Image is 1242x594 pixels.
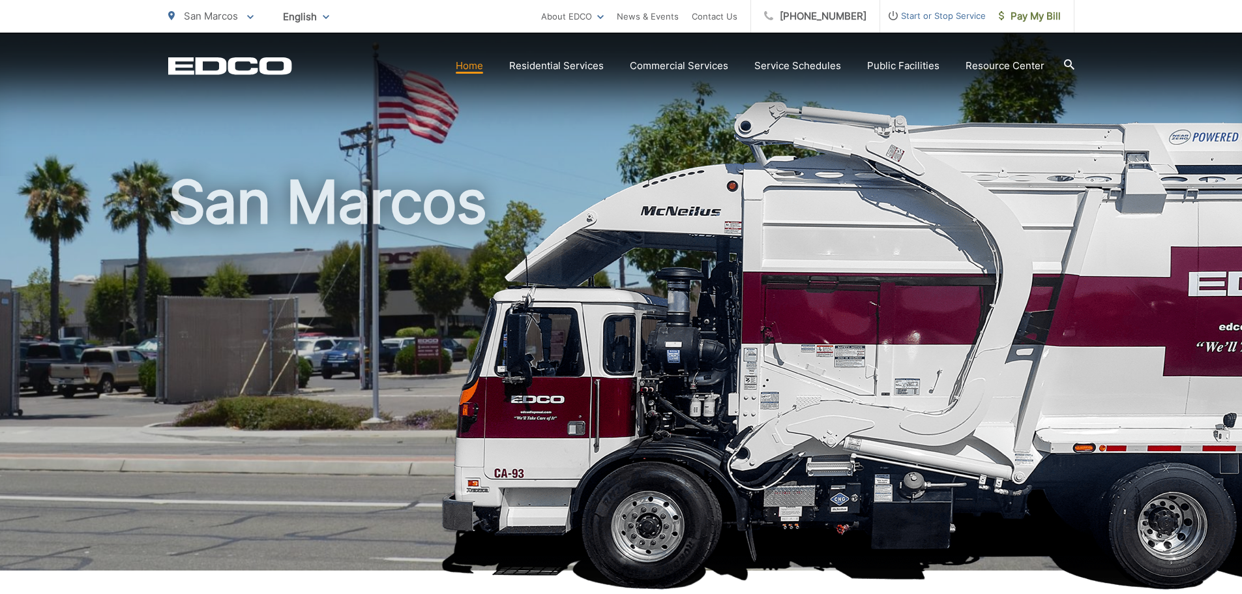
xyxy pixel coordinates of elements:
span: San Marcos [184,10,238,22]
a: Home [456,58,483,74]
a: About EDCO [541,8,604,24]
span: English [273,5,339,28]
a: Commercial Services [630,58,728,74]
a: EDCD logo. Return to the homepage. [168,57,292,75]
h1: San Marcos [168,170,1074,582]
a: Resource Center [966,58,1044,74]
span: Pay My Bill [999,8,1061,24]
a: Contact Us [692,8,737,24]
a: Service Schedules [754,58,841,74]
a: Public Facilities [867,58,939,74]
a: News & Events [617,8,679,24]
a: Residential Services [509,58,604,74]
